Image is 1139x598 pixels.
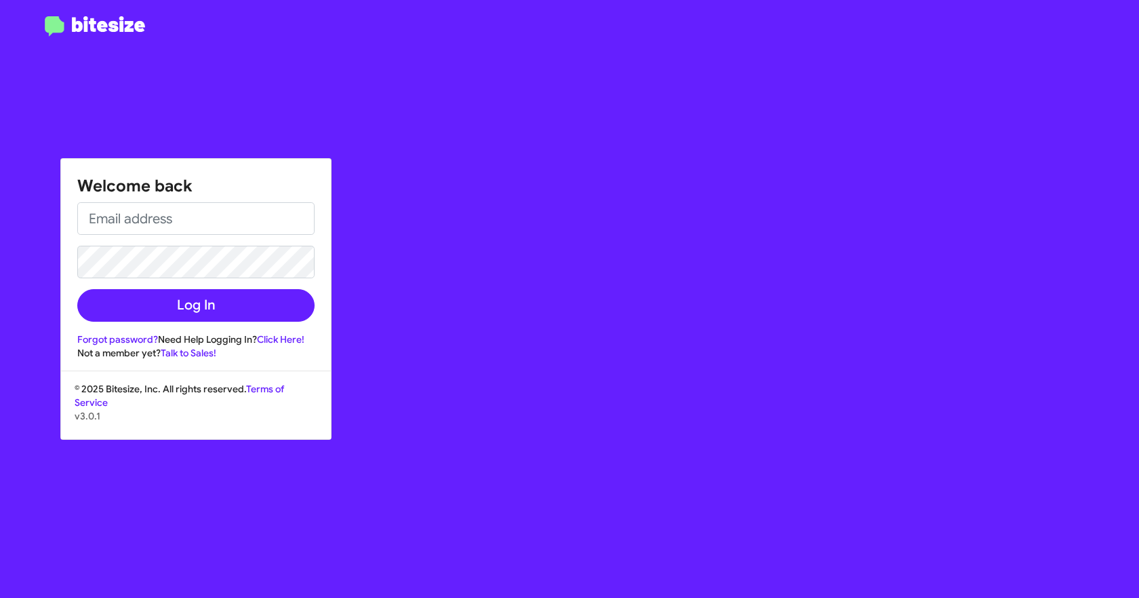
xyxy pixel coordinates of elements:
div: © 2025 Bitesize, Inc. All rights reserved. [61,382,331,439]
a: Forgot password? [77,333,158,345]
button: Log In [77,289,315,322]
a: Talk to Sales! [161,347,216,359]
p: v3.0.1 [75,409,317,423]
a: Click Here! [257,333,304,345]
div: Not a member yet? [77,346,315,360]
div: Need Help Logging In? [77,333,315,346]
h1: Welcome back [77,175,315,197]
input: Email address [77,202,315,235]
